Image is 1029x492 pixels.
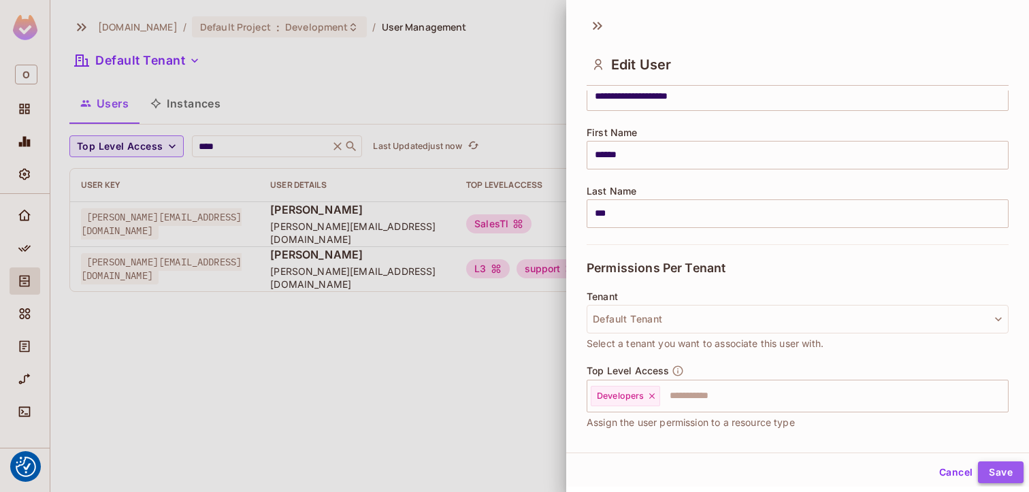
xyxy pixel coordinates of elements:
span: Top Level Access [587,365,669,376]
span: Tenant [587,291,618,302]
button: Cancel [934,461,978,483]
span: First Name [587,127,638,138]
span: Last Name [587,186,636,197]
button: Save [978,461,1024,483]
span: Developers [597,391,644,401]
img: Revisit consent button [16,457,36,477]
span: Assign the user permission to a resource type [587,415,795,430]
button: Open [1001,394,1004,397]
span: Select a tenant you want to associate this user with. [587,336,823,351]
button: Consent Preferences [16,457,36,477]
button: Default Tenant [587,305,1009,333]
div: Developers [591,386,660,406]
span: Edit User [611,56,671,73]
span: Permissions Per Tenant [587,261,725,275]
